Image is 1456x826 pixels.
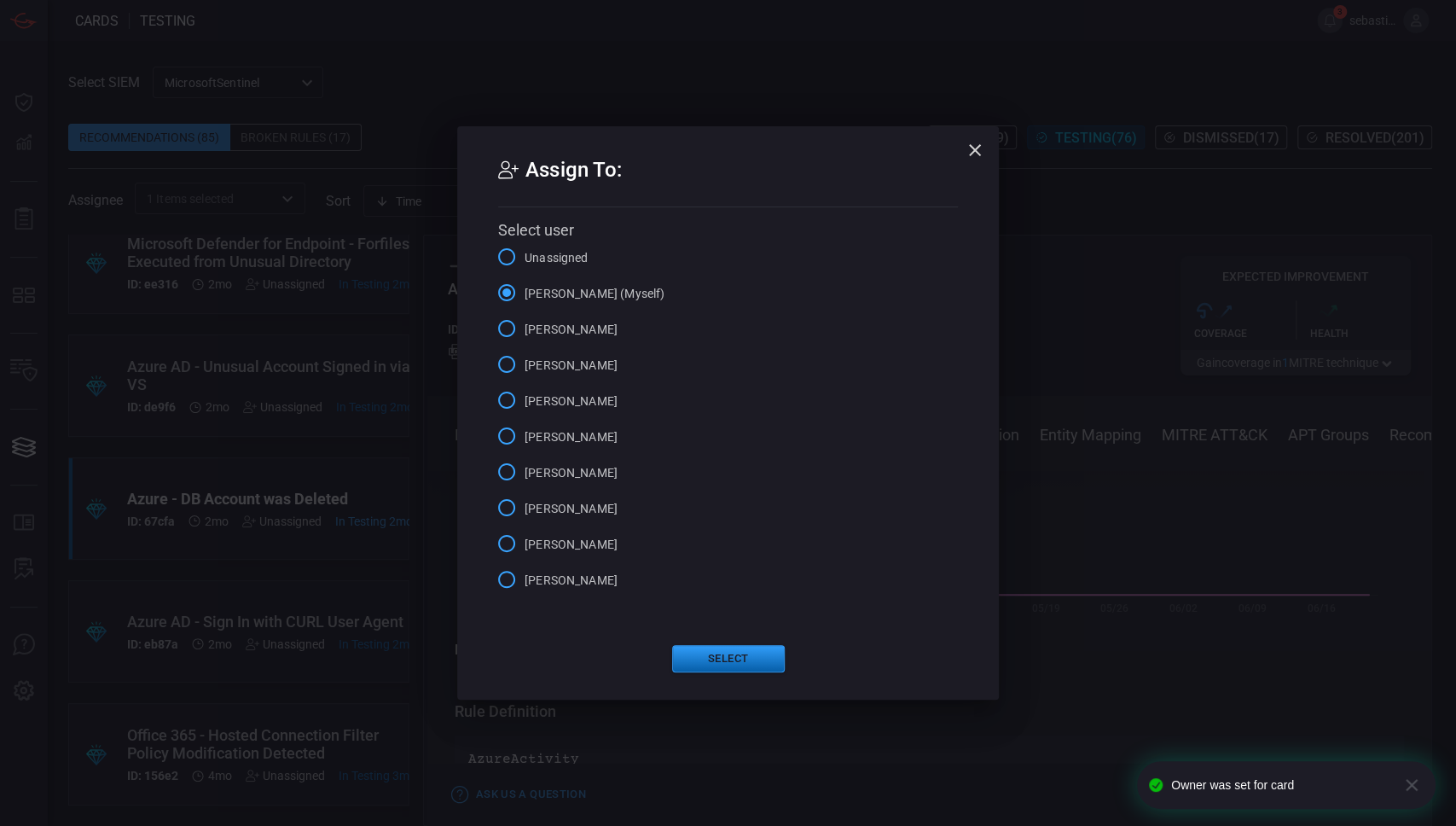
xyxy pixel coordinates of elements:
span: [PERSON_NAME] [525,536,618,554]
span: [PERSON_NAME] [525,500,618,518]
span: [PERSON_NAME] (Myself) [525,285,664,303]
span: [PERSON_NAME] [525,393,618,410]
h2: Assign To: [498,154,958,207]
span: [PERSON_NAME] [525,321,618,339]
div: Owner was set for card [1171,778,1389,792]
span: [PERSON_NAME] [525,572,618,590]
span: [PERSON_NAME] [525,464,618,482]
button: Select [672,645,785,672]
span: Unassigned [525,249,589,267]
span: [PERSON_NAME] [525,428,618,446]
span: Select user [498,221,574,239]
span: [PERSON_NAME] [525,357,618,375]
